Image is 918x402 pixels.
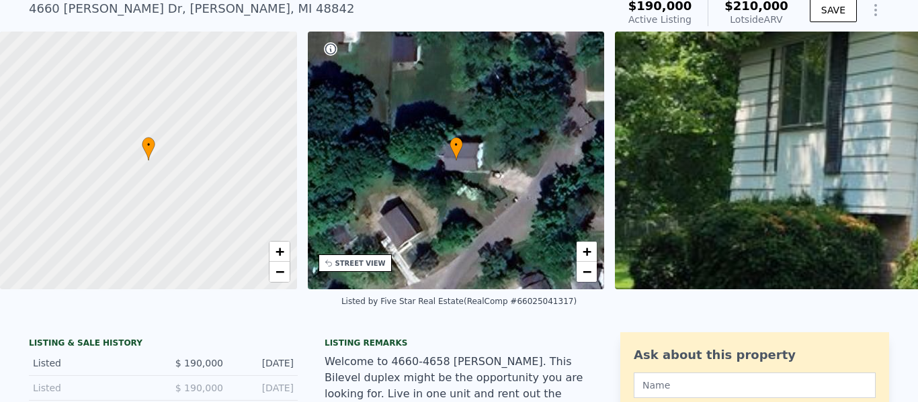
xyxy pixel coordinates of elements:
[325,338,593,348] div: Listing remarks
[142,139,155,151] span: •
[335,258,386,268] div: STREET VIEW
[275,243,284,260] span: +
[577,262,597,282] a: Zoom out
[33,381,153,395] div: Listed
[269,242,290,262] a: Zoom in
[234,356,294,370] div: [DATE]
[142,137,155,160] div: •
[341,297,577,306] div: Listed by Five Star Real Estate (RealComp #66025041317)
[634,372,876,398] input: Name
[577,242,597,262] a: Zoom in
[628,14,692,25] span: Active Listing
[583,263,591,280] span: −
[175,358,223,368] span: $ 190,000
[29,338,298,351] div: LISTING & SALE HISTORY
[634,346,876,364] div: Ask about this property
[583,243,591,260] span: +
[234,381,294,395] div: [DATE]
[33,356,153,370] div: Listed
[269,262,290,282] a: Zoom out
[275,263,284,280] span: −
[175,383,223,393] span: $ 190,000
[724,13,788,26] div: Lotside ARV
[450,139,463,151] span: •
[450,137,463,160] div: •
